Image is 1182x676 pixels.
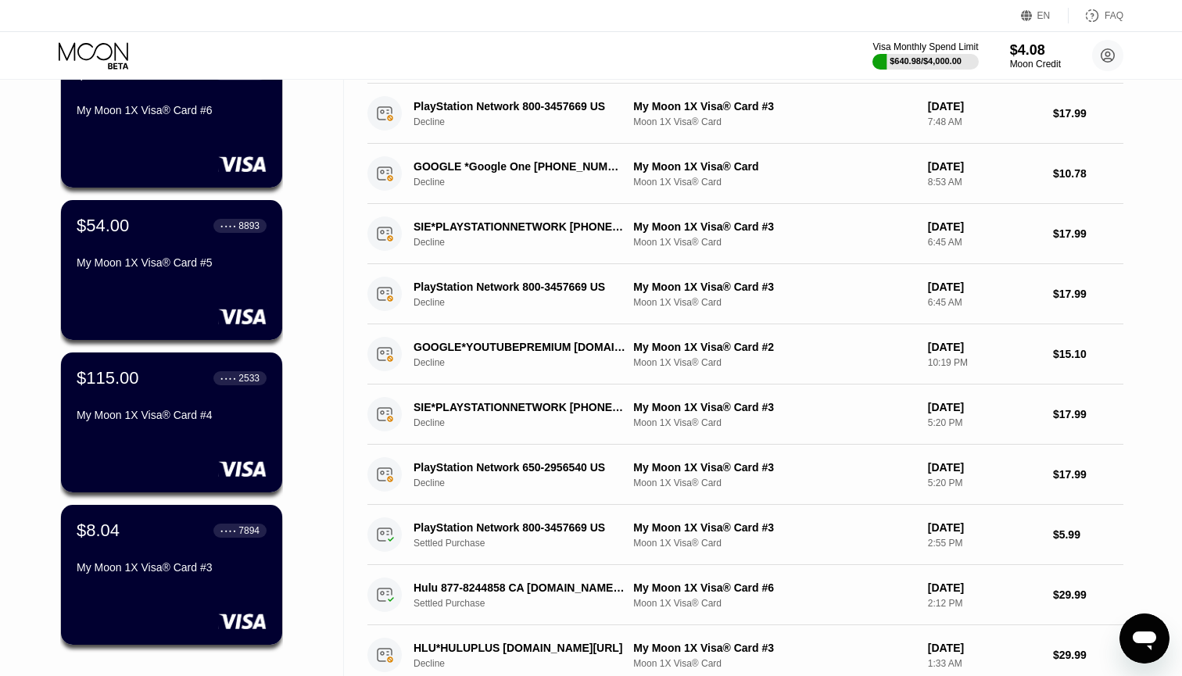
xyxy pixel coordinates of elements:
[1053,288,1123,300] div: $17.99
[633,341,915,353] div: My Moon 1X Visa® Card #2
[220,528,236,533] div: ● ● ● ●
[220,224,236,228] div: ● ● ● ●
[928,357,1041,368] div: 10:19 PM
[238,525,260,536] div: 7894
[633,281,915,293] div: My Moon 1X Visa® Card #3
[61,505,282,645] div: $8.04● ● ● ●7894My Moon 1X Visa® Card #3
[414,477,642,488] div: Decline
[928,642,1041,654] div: [DATE]
[414,417,642,428] div: Decline
[414,538,642,549] div: Settled Purchase
[1053,649,1123,661] div: $29.99
[367,324,1123,384] div: GOOGLE*YOUTUBEPREMIUM [DOMAIN_NAME][URL][GEOGRAPHIC_DATA]DeclineMy Moon 1X Visa® Card #2Moon 1X V...
[633,357,915,368] div: Moon 1X Visa® Card
[1053,348,1123,360] div: $15.10
[61,352,282,492] div: $115.00● ● ● ●2533My Moon 1X Visa® Card #4
[414,401,625,413] div: SIE*PLAYSTATIONNETWORK [PHONE_NUMBER] US
[928,237,1041,248] div: 6:45 AM
[1053,167,1123,180] div: $10.78
[414,116,642,127] div: Decline
[1053,588,1123,601] div: $29.99
[633,401,915,413] div: My Moon 1X Visa® Card #3
[1037,10,1051,21] div: EN
[238,220,260,231] div: 8893
[367,84,1123,144] div: PlayStation Network 800-3457669 USDeclineMy Moon 1X Visa® Card #3Moon 1X Visa® Card[DATE]7:48 AM$...
[1105,10,1123,21] div: FAQ
[367,565,1123,625] div: Hulu 877-8244858 CA [DOMAIN_NAME][URL]Settled PurchaseMy Moon 1X Visa® Card #6Moon 1X Visa® Card[...
[367,204,1123,264] div: SIE*PLAYSTATIONNETWORK [PHONE_NUMBER] USDeclineMy Moon 1X Visa® Card #3Moon 1X Visa® Card[DATE]6:...
[928,177,1041,188] div: 8:53 AM
[633,521,915,534] div: My Moon 1X Visa® Card #3
[414,237,642,248] div: Decline
[928,521,1041,534] div: [DATE]
[77,256,267,269] div: My Moon 1X Visa® Card #5
[1119,613,1169,663] iframe: Button to launch messaging window
[928,281,1041,293] div: [DATE]
[414,100,625,113] div: PlayStation Network 800-3457669 US
[633,598,915,609] div: Moon 1X Visa® Card
[928,220,1041,233] div: [DATE]
[633,116,915,127] div: Moon 1X Visa® Card
[238,373,260,384] div: 2533
[928,581,1041,594] div: [DATE]
[633,477,915,488] div: Moon 1X Visa® Card
[414,177,642,188] div: Decline
[414,658,642,669] div: Decline
[367,384,1123,445] div: SIE*PLAYSTATIONNETWORK [PHONE_NUMBER] USDeclineMy Moon 1X Visa® Card #3Moon 1X Visa® Card[DATE]5:...
[928,401,1041,413] div: [DATE]
[414,341,625,353] div: GOOGLE*YOUTUBEPREMIUM [DOMAIN_NAME][URL][GEOGRAPHIC_DATA]
[414,521,625,534] div: PlayStation Network 800-3457669 US
[367,505,1123,565] div: PlayStation Network 800-3457669 USSettled PurchaseMy Moon 1X Visa® Card #3Moon 1X Visa® Card[DATE...
[77,216,129,236] div: $54.00
[414,598,642,609] div: Settled Purchase
[928,658,1041,669] div: 1:33 AM
[414,642,625,654] div: HLU*HULUPLUS [DOMAIN_NAME][URL]
[928,297,1041,308] div: 6:45 AM
[414,461,625,474] div: PlayStation Network 650-2956540 US
[928,417,1041,428] div: 5:20 PM
[633,297,915,308] div: Moon 1X Visa® Card
[872,41,978,70] div: Visa Monthly Spend Limit$640.98/$4,000.00
[1053,227,1123,240] div: $17.99
[414,357,642,368] div: Decline
[928,461,1041,474] div: [DATE]
[633,658,915,669] div: Moon 1X Visa® Card
[872,41,978,52] div: Visa Monthly Spend Limit
[928,477,1041,488] div: 5:20 PM
[928,538,1041,549] div: 2:55 PM
[633,581,915,594] div: My Moon 1X Visa® Card #6
[928,116,1041,127] div: 7:48 AM
[77,368,139,388] div: $115.00
[77,104,267,116] div: My Moon 1X Visa® Card #6
[77,561,267,574] div: My Moon 1X Visa® Card #3
[633,417,915,428] div: Moon 1X Visa® Card
[367,264,1123,324] div: PlayStation Network 800-3457669 USDeclineMy Moon 1X Visa® Card #3Moon 1X Visa® Card[DATE]6:45 AM$...
[1069,8,1123,23] div: FAQ
[890,56,962,66] div: $640.98 / $4,000.00
[633,461,915,474] div: My Moon 1X Visa® Card #3
[633,538,915,549] div: Moon 1X Visa® Card
[1053,528,1123,541] div: $5.99
[1010,59,1061,70] div: Moon Credit
[1010,42,1061,59] div: $4.08
[1010,42,1061,70] div: $4.08Moon Credit
[220,376,236,381] div: ● ● ● ●
[633,177,915,188] div: Moon 1X Visa® Card
[61,200,282,340] div: $54.00● ● ● ●8893My Moon 1X Visa® Card #5
[367,445,1123,505] div: PlayStation Network 650-2956540 USDeclineMy Moon 1X Visa® Card #3Moon 1X Visa® Card[DATE]5:20 PM$...
[414,281,625,293] div: PlayStation Network 800-3457669 US
[928,598,1041,609] div: 2:12 PM
[414,581,625,594] div: Hulu 877-8244858 CA [DOMAIN_NAME][URL]
[633,100,915,113] div: My Moon 1X Visa® Card #3
[61,48,282,188] div: $19.01● ● ● ●8133My Moon 1X Visa® Card #6
[77,520,120,541] div: $8.04
[1021,8,1069,23] div: EN
[367,144,1123,204] div: GOOGLE *Google One [PHONE_NUMBER] USDeclineMy Moon 1X Visa® CardMoon 1X Visa® Card[DATE]8:53 AM$1...
[1053,468,1123,481] div: $17.99
[928,341,1041,353] div: [DATE]
[633,220,915,233] div: My Moon 1X Visa® Card #3
[928,160,1041,173] div: [DATE]
[633,642,915,654] div: My Moon 1X Visa® Card #3
[414,220,625,233] div: SIE*PLAYSTATIONNETWORK [PHONE_NUMBER] US
[633,160,915,173] div: My Moon 1X Visa® Card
